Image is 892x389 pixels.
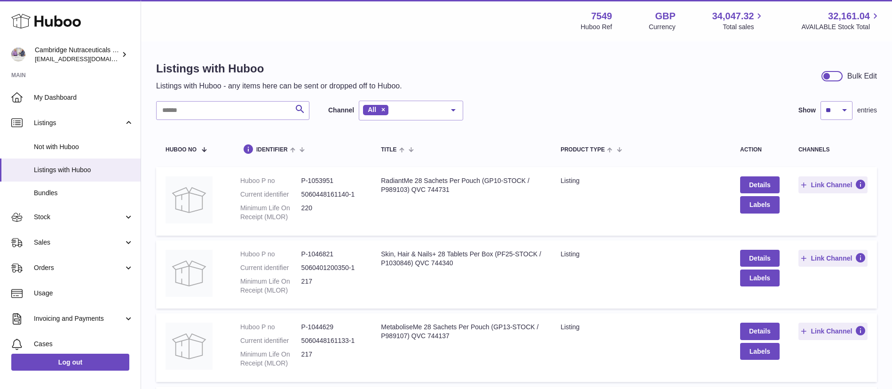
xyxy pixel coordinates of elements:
span: Link Channel [811,254,852,262]
button: Link Channel [798,323,868,340]
h1: Listings with Huboo [156,61,402,76]
img: MetaboliseMe 28 Sachets Per Pouch (GP13-STOCK / P989107) QVC 744137 [166,323,213,370]
span: identifier [256,147,288,153]
dd: 217 [301,277,363,295]
p: Listings with Huboo - any items here can be sent or dropped off to Huboo. [156,81,402,91]
span: entries [857,106,877,115]
dt: Huboo P no [240,250,301,259]
dd: P-1046821 [301,250,363,259]
span: Bundles [34,189,134,198]
div: Cambridge Nutraceuticals Ltd [35,46,119,64]
span: Orders [34,263,124,272]
dd: P-1053951 [301,176,363,185]
span: [EMAIL_ADDRESS][DOMAIN_NAME] [35,55,138,63]
span: Product Type [560,147,605,153]
span: Huboo no [166,147,197,153]
div: Currency [649,23,676,32]
strong: 7549 [591,10,612,23]
dt: Minimum Life On Receipt (MLOR) [240,277,301,295]
dd: 5060401200350-1 [301,263,363,272]
span: 34,047.32 [712,10,754,23]
span: Listings with Huboo [34,166,134,175]
span: Total sales [723,23,765,32]
div: action [740,147,780,153]
div: listing [560,323,721,332]
dt: Minimum Life On Receipt (MLOR) [240,204,301,222]
span: Not with Huboo [34,143,134,151]
img: internalAdmin-7549@internal.huboo.com [11,48,25,62]
img: RadiantMe 28 Sachets Per Pouch (GP10-STOCK / P989103) QVC 744731 [166,176,213,223]
button: Labels [740,343,780,360]
label: Show [798,106,816,115]
span: Listings [34,119,124,127]
strong: GBP [655,10,675,23]
dt: Current identifier [240,190,301,199]
dd: P-1044629 [301,323,363,332]
button: Labels [740,196,780,213]
dt: Minimum Life On Receipt (MLOR) [240,350,301,368]
dd: 217 [301,350,363,368]
button: Link Channel [798,250,868,267]
span: Usage [34,289,134,298]
button: Link Channel [798,176,868,193]
span: All [368,106,376,113]
div: listing [560,176,721,185]
span: 32,161.04 [828,10,870,23]
span: Link Channel [811,327,852,335]
a: Details [740,176,780,193]
a: Log out [11,354,129,371]
span: Invoicing and Payments [34,314,124,323]
label: Channel [328,106,354,115]
img: Skin, Hair & Nails+ 28 Tablets Per Box (PF25-STOCK / P1030846) QVC 744340 [166,250,213,297]
div: Huboo Ref [581,23,612,32]
dd: 220 [301,204,363,222]
dd: 5060448161133-1 [301,336,363,345]
span: Stock [34,213,124,222]
button: Labels [740,270,780,286]
a: Details [740,250,780,267]
div: Skin, Hair & Nails+ 28 Tablets Per Box (PF25-STOCK / P1030846) QVC 744340 [381,250,542,268]
div: channels [798,147,868,153]
dt: Current identifier [240,336,301,345]
dt: Current identifier [240,263,301,272]
div: MetaboliseMe 28 Sachets Per Pouch (GP13-STOCK / P989107) QVC 744137 [381,323,542,341]
a: 32,161.04 AVAILABLE Stock Total [801,10,881,32]
dd: 5060448161140-1 [301,190,363,199]
span: Link Channel [811,181,852,189]
span: AVAILABLE Stock Total [801,23,881,32]
span: My Dashboard [34,93,134,102]
a: 34,047.32 Total sales [712,10,765,32]
dt: Huboo P no [240,176,301,185]
div: RadiantMe 28 Sachets Per Pouch (GP10-STOCK / P989103) QVC 744731 [381,176,542,194]
span: Cases [34,340,134,349]
span: Sales [34,238,124,247]
dt: Huboo P no [240,323,301,332]
div: listing [560,250,721,259]
a: Details [740,323,780,340]
div: Bulk Edit [847,71,877,81]
span: title [381,147,396,153]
